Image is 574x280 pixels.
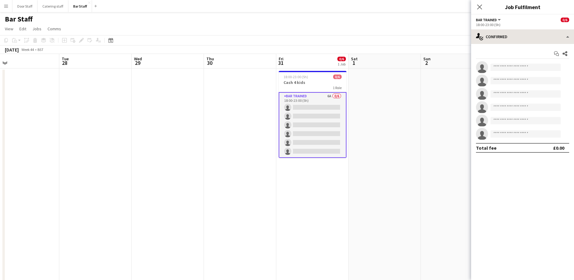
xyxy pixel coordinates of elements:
[338,62,346,66] div: 1 Job
[471,29,574,44] div: Confirmed
[206,56,214,62] span: Thu
[553,145,564,151] div: £0.00
[284,75,308,79] span: 18:00-23:00 (5h)
[333,75,342,79] span: 0/6
[2,25,16,33] a: View
[133,59,142,66] span: 29
[20,47,35,52] span: Week 44
[476,18,502,22] button: Bar trained
[279,80,346,85] h3: Cash 4 kids
[337,57,346,61] span: 0/6
[5,47,19,53] div: [DATE]
[279,56,284,62] span: Fri
[32,26,41,32] span: Jobs
[38,0,68,12] button: Catering staff
[350,59,358,66] span: 1
[30,25,44,33] a: Jobs
[476,145,497,151] div: Total fee
[5,15,33,24] h1: Bar Staff
[423,56,431,62] span: Sun
[134,56,142,62] span: Wed
[68,0,92,12] button: Bar Staff
[5,26,13,32] span: View
[279,71,346,158] app-job-card: 18:00-23:00 (5h)0/6Cash 4 kids1 RoleBar trained6A0/618:00-23:00 (5h)
[205,59,214,66] span: 30
[351,56,358,62] span: Sat
[48,26,61,32] span: Comms
[279,92,346,158] app-card-role: Bar trained6A0/618:00-23:00 (5h)
[19,26,26,32] span: Edit
[333,85,342,90] span: 1 Role
[476,22,569,27] div: 18:00-23:00 (5h)
[38,47,44,52] div: BST
[278,59,284,66] span: 31
[45,25,64,33] a: Comms
[62,56,69,62] span: Tue
[12,0,38,12] button: Door Staff
[476,18,497,22] span: Bar trained
[61,59,69,66] span: 28
[561,18,569,22] span: 0/6
[422,59,431,66] span: 2
[17,25,29,33] a: Edit
[471,3,574,11] h3: Job Fulfilment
